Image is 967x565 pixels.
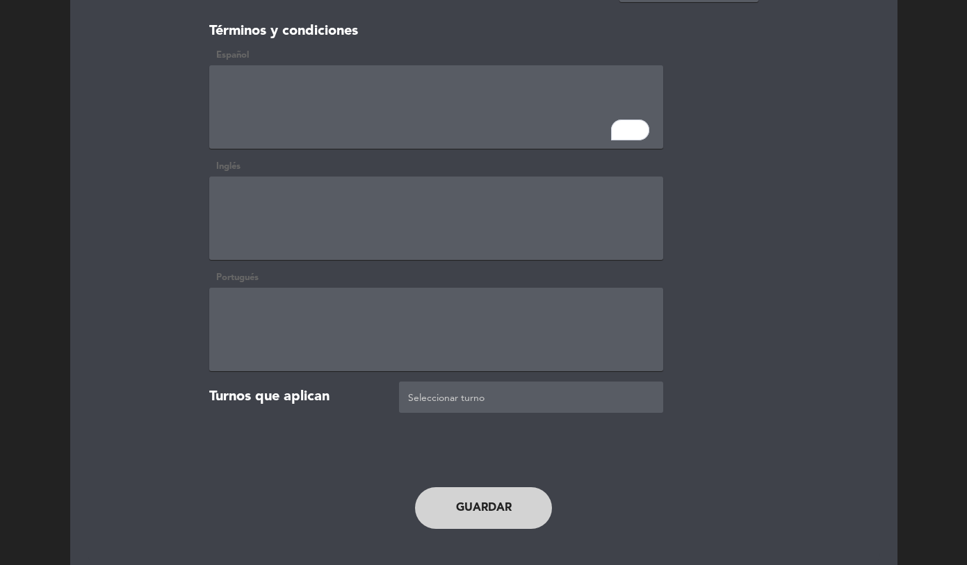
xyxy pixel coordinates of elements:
div: Turnos que aplican [199,382,389,413]
div: Portugués [209,270,663,285]
button: Guardar [415,487,553,529]
div: Español [209,48,663,63]
strong: Términos y condiciones [209,24,358,38]
textarea: To enrich screen reader interactions, please activate Accessibility in Grammarly extension settings [209,65,663,149]
div: Inglés [209,159,663,174]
